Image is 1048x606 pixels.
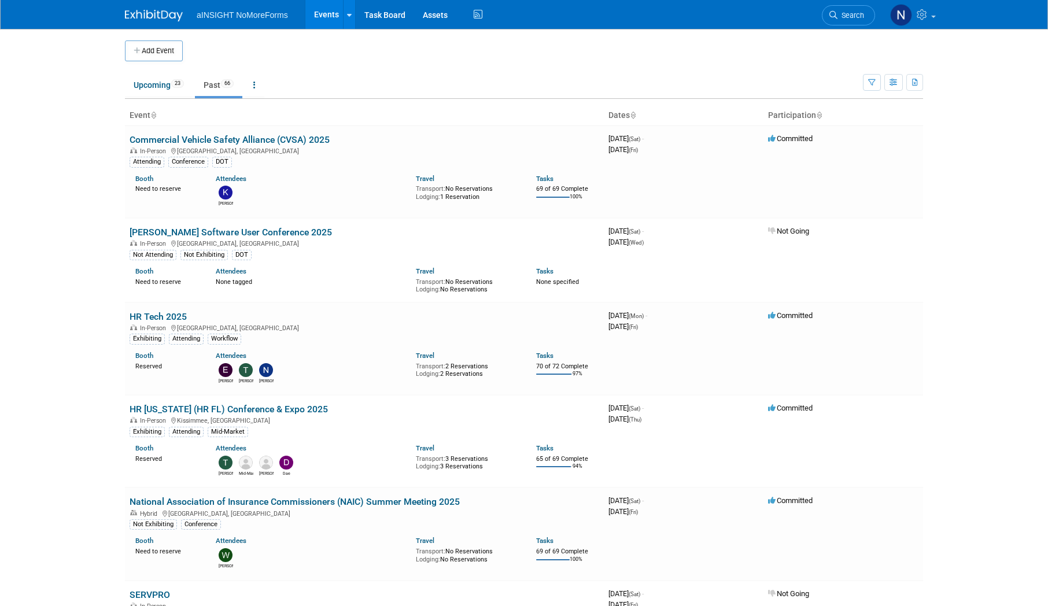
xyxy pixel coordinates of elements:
[416,545,519,563] div: No Reservations No Reservations
[536,537,553,545] a: Tasks
[130,589,170,600] a: SERVPRO
[216,276,408,286] div: None tagged
[130,147,137,153] img: In-Person Event
[125,10,183,21] img: ExhibitDay
[219,377,233,384] div: Eric Guimond
[135,537,153,545] a: Booth
[837,11,864,20] span: Search
[239,377,253,384] div: Teresa Papanicolaou
[219,562,233,569] div: Wilma Orozco
[150,110,156,120] a: Sort by Event Name
[608,227,644,235] span: [DATE]
[573,371,582,386] td: 97%
[180,250,228,260] div: Not Exhibiting
[216,537,246,545] a: Attendees
[608,496,644,505] span: [DATE]
[642,496,644,505] span: -
[259,377,274,384] div: Nichole Brown
[219,199,233,206] div: Kate Silvas
[130,417,137,423] img: In-Person Event
[629,405,640,412] span: (Sat)
[135,360,198,371] div: Reserved
[212,157,232,167] div: DOT
[219,186,233,199] img: Kate Silvas
[130,324,137,330] img: In-Person Event
[221,79,234,88] span: 66
[130,238,599,247] div: [GEOGRAPHIC_DATA], [GEOGRAPHIC_DATA]
[181,519,221,530] div: Conference
[130,415,599,424] div: Kissimmee, [GEOGRAPHIC_DATA]
[629,147,638,153] span: (Fri)
[416,286,440,293] span: Lodging:
[629,239,644,246] span: (Wed)
[135,545,198,556] div: Need to reserve
[140,240,169,247] span: In-Person
[642,589,644,598] span: -
[416,548,445,555] span: Transport:
[219,363,233,377] img: Eric Guimond
[536,278,579,286] span: None specified
[130,134,330,145] a: Commercial Vehicle Safety Alliance (CVSA) 2025
[125,106,604,125] th: Event
[130,404,328,415] a: HR [US_STATE] (HR FL) Conference & Expo 2025
[570,194,582,209] td: 100%
[216,267,246,275] a: Attendees
[416,463,440,470] span: Lodging:
[140,324,169,332] span: In-Person
[608,589,644,598] span: [DATE]
[416,267,434,275] a: Travel
[536,185,599,193] div: 69 of 69 Complete
[169,427,204,437] div: Attending
[135,183,198,193] div: Need to reserve
[629,509,638,515] span: (Fri)
[135,175,153,183] a: Booth
[169,334,204,344] div: Attending
[629,498,640,504] span: (Sat)
[416,455,445,463] span: Transport:
[416,276,519,294] div: No Reservations No Reservations
[608,238,644,246] span: [DATE]
[763,106,923,125] th: Participation
[416,360,519,378] div: 2 Reservations 2 Reservations
[416,183,519,201] div: No Reservations 1 Reservation
[416,453,519,471] div: 3 Reservations 3 Reservations
[416,444,434,452] a: Travel
[536,444,553,452] a: Tasks
[130,311,187,322] a: HR Tech 2025
[645,311,647,320] span: -
[608,404,644,412] span: [DATE]
[135,444,153,452] a: Booth
[642,404,644,412] span: -
[629,313,644,319] span: (Mon)
[130,323,599,332] div: [GEOGRAPHIC_DATA], [GEOGRAPHIC_DATA]
[768,496,813,505] span: Committed
[135,453,198,463] div: Reserved
[135,352,153,360] a: Booth
[642,227,644,235] span: -
[239,456,253,470] img: Mid-Market
[630,110,636,120] a: Sort by Start Date
[629,324,638,330] span: (Fri)
[216,444,246,452] a: Attendees
[130,519,177,530] div: Not Exhibiting
[279,456,293,470] img: Dae Kim
[570,556,582,572] td: 100%
[239,470,253,476] div: Mid-Market
[536,455,599,463] div: 65 of 69 Complete
[768,227,809,235] span: Not Going
[416,185,445,193] span: Transport:
[219,548,233,562] img: Wilma Orozco
[232,250,252,260] div: DOT
[608,311,647,320] span: [DATE]
[239,363,253,377] img: Teresa Papanicolaou
[130,227,332,238] a: [PERSON_NAME] Software User Conference 2025
[608,415,641,423] span: [DATE]
[130,250,176,260] div: Not Attending
[629,228,640,235] span: (Sat)
[536,363,599,371] div: 70 of 72 Complete
[768,404,813,412] span: Committed
[130,146,599,155] div: [GEOGRAPHIC_DATA], [GEOGRAPHIC_DATA]
[608,507,638,516] span: [DATE]
[536,548,599,556] div: 69 of 69 Complete
[608,145,638,154] span: [DATE]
